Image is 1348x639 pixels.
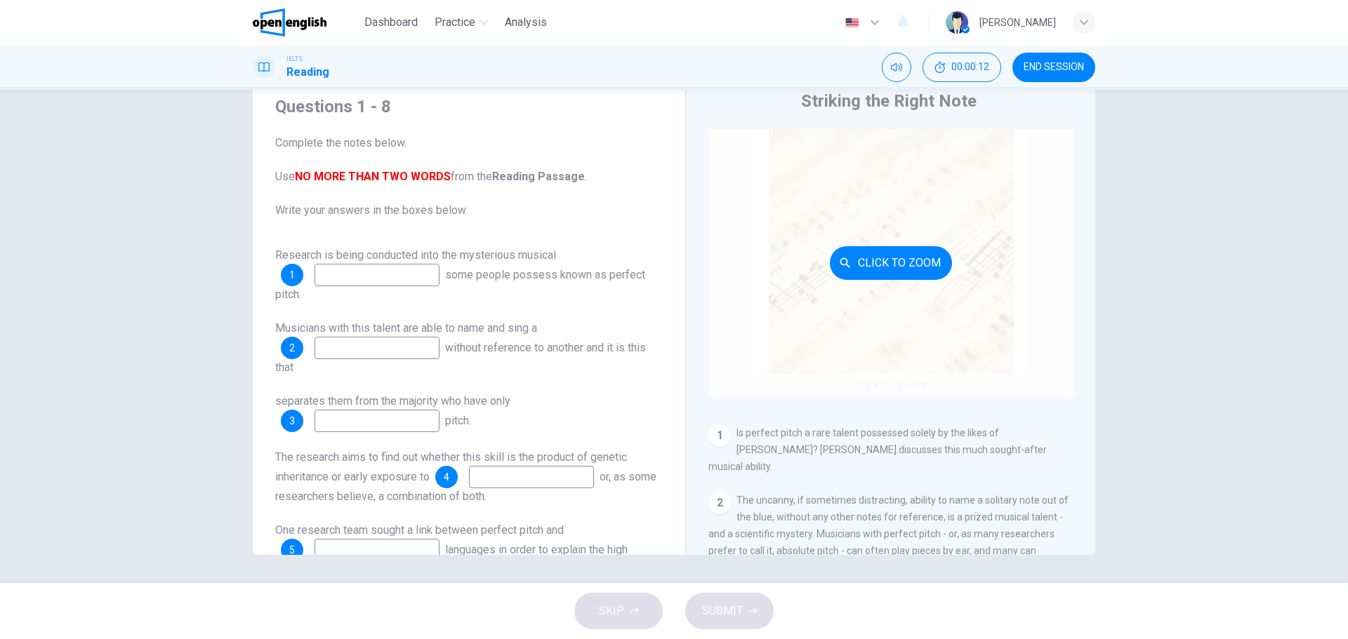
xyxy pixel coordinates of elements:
[364,14,418,31] span: Dashboard
[253,8,326,36] img: OpenEnglish logo
[435,14,475,31] span: Practice
[708,492,731,514] div: 2
[275,543,628,576] span: languages in order to explain the high number of Asian speakers with perfect pitch.
[289,270,295,280] span: 1
[289,545,295,555] span: 5
[923,53,1001,82] button: 00:00:12
[499,10,553,35] button: Analysis
[275,135,663,219] span: Complete the notes below. Use from the . Write your answers in the boxes below.
[843,18,861,28] img: en
[923,53,1001,82] div: Hide
[289,343,295,353] span: 2
[275,394,510,408] span: separates them from the majority who have only
[289,416,295,426] span: 3
[708,427,1047,472] span: Is perfect pitch a rare talent possessed solely by the likes of [PERSON_NAME]? [PERSON_NAME] disc...
[275,248,556,262] span: Research is being conducted into the mysterious musical
[295,170,451,183] b: NO MORE THAN TWO WORDS
[946,11,968,34] img: Profile picture
[286,64,329,81] h1: Reading
[708,424,731,447] div: 1
[979,14,1056,31] div: [PERSON_NAME]
[1012,53,1095,82] button: END SESSION
[505,14,547,31] span: Analysis
[708,495,1069,607] span: The uncanny, if sometimes distracting, ability to name a solitary note out of the blue, without a...
[253,8,359,36] a: OpenEnglish logo
[882,53,911,82] div: Mute
[275,523,564,537] span: One research team sought a link between perfect pitch and
[275,268,645,301] span: some people possess known as perfect pitch.
[429,10,494,35] button: Practice
[275,95,663,118] h4: Questions 1 - 8
[359,10,423,35] button: Dashboard
[830,246,952,280] button: Click to Zoom
[951,62,989,73] span: 00:00:12
[275,321,537,335] span: Musicians with this talent are able to name and sing a
[492,170,585,183] b: Reading Passage
[275,450,627,483] span: The research aims to find out whether this skill is the product of genetic inheritance or early e...
[801,90,977,112] h4: Striking the Right Note
[286,54,303,64] span: IELTS
[444,472,449,482] span: 4
[1024,62,1084,73] span: END SESSION
[445,414,471,427] span: pitch.
[275,341,646,374] span: without reference to another and it is this that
